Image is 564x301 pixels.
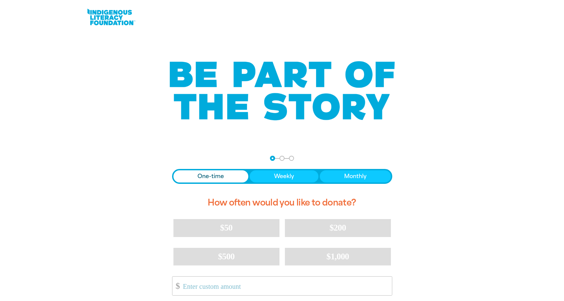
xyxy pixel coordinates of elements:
span: $500 [218,252,235,261]
span: Monthly [344,172,367,180]
input: Enter custom amount [178,277,392,295]
button: $50 [173,219,279,237]
button: Monthly [320,170,391,182]
button: Navigate to step 2 of 3 to enter your details [279,156,285,161]
button: $200 [285,219,391,237]
h2: How often would you like to donate? [172,192,392,214]
span: Weekly [274,172,294,180]
span: $50 [220,223,232,233]
button: One-time [173,170,249,182]
span: One-time [197,172,224,180]
span: $ [172,278,180,294]
button: $500 [173,248,279,265]
div: Donation frequency [172,169,392,184]
button: Weekly [250,170,318,182]
button: Navigate to step 1 of 3 to enter your donation amount [270,156,275,161]
span: $1,000 [327,252,349,261]
button: $1,000 [285,248,391,265]
button: Navigate to step 3 of 3 to enter your payment details [289,156,294,161]
img: Be part of the story [164,48,401,134]
span: $200 [330,223,346,233]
